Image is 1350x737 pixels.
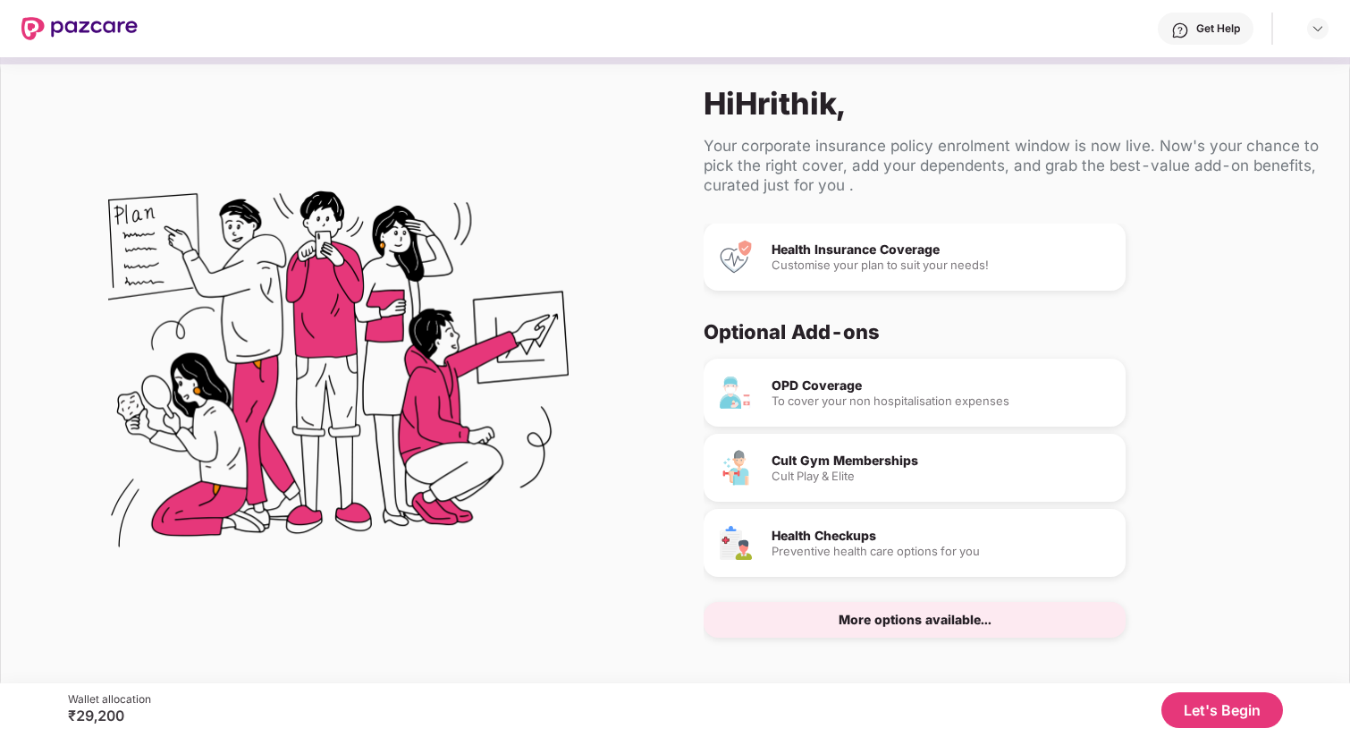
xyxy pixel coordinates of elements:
[772,546,1111,557] div: Preventive health care options for you
[772,470,1111,482] div: Cult Play & Elite
[704,319,1306,344] div: Optional Add-ons
[108,145,569,606] img: Flex Benefits Illustration
[772,379,1111,392] div: OPD Coverage
[1311,21,1325,36] img: svg+xml;base64,PHN2ZyBpZD0iRHJvcGRvd24tMzJ4MzIiIHhtbG5zPSJodHRwOi8vd3d3LnczLm9yZy8yMDAwL3N2ZyIgd2...
[68,692,151,707] div: Wallet allocation
[718,525,754,561] img: Health Checkups
[1171,21,1189,39] img: svg+xml;base64,PHN2ZyBpZD0iSGVscC0zMngzMiIgeG1sbnM9Imh0dHA6Ly93d3cudzMub3JnLzIwMDAvc3ZnIiB3aWR0aD...
[704,85,1320,122] div: Hi Hrithik ,
[772,259,1111,271] div: Customise your plan to suit your needs!
[772,243,1111,256] div: Health Insurance Coverage
[772,454,1111,467] div: Cult Gym Memberships
[772,395,1111,407] div: To cover your non hospitalisation expenses
[718,450,754,486] img: Cult Gym Memberships
[772,529,1111,542] div: Health Checkups
[1161,692,1283,728] button: Let's Begin
[839,614,991,626] div: More options available...
[1196,21,1240,36] div: Get Help
[21,17,138,40] img: New Pazcare Logo
[718,375,754,411] img: OPD Coverage
[704,136,1320,195] div: Your corporate insurance policy enrolment window is now live. Now's your chance to pick the right...
[718,239,754,275] img: Health Insurance Coverage
[68,707,151,724] div: ₹29,200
